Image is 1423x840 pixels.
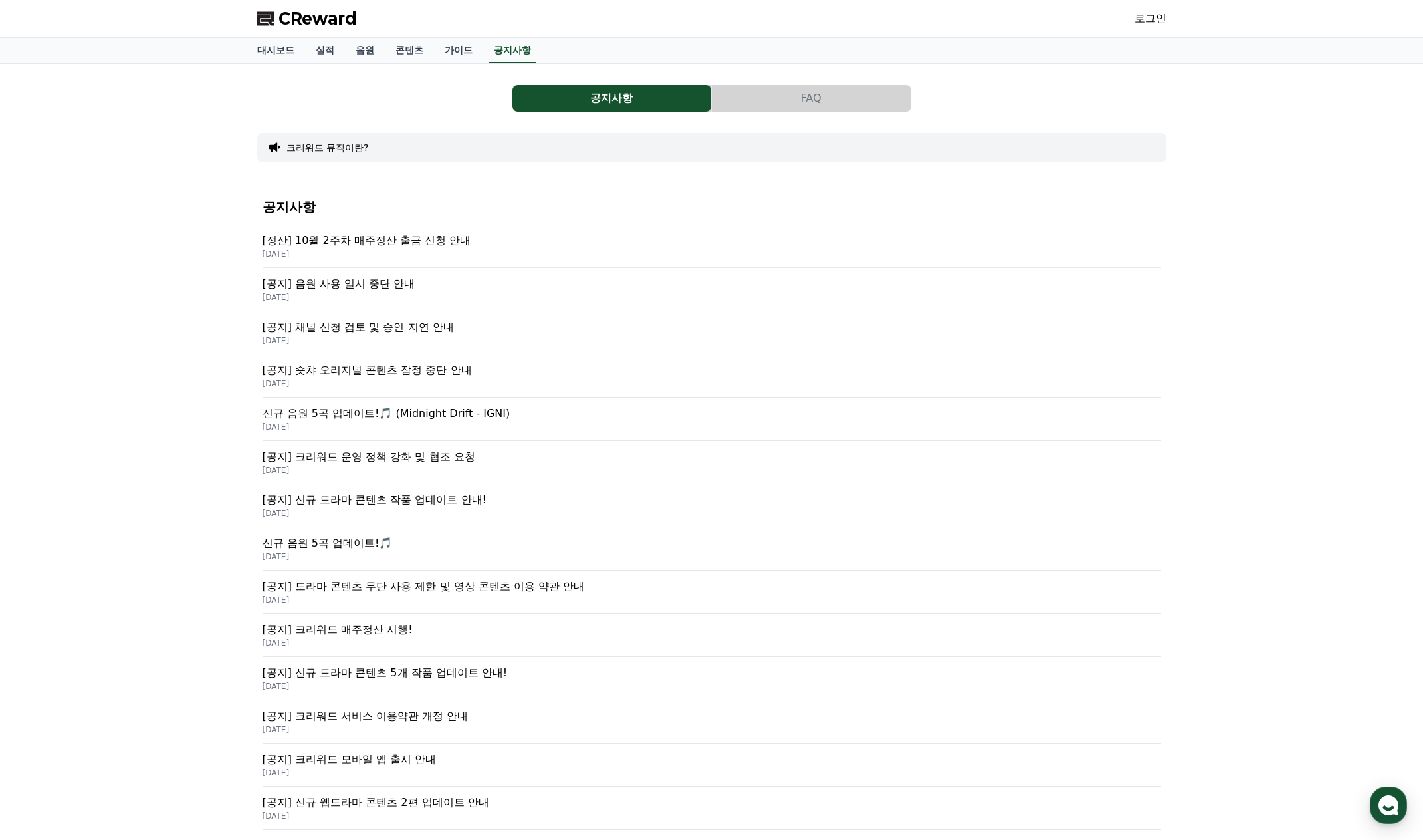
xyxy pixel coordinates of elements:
p: [공지] 드라마 콘텐츠 무단 사용 제한 및 영상 콘텐츠 이용 약관 안내 [263,579,1161,595]
span: CReward [278,8,357,29]
p: [공지] 신규 웹드라마 콘텐츠 2편 업데이트 안내 [263,795,1161,811]
p: [공지] 숏챠 오리지널 콘텐츠 잠정 중단 안내 [263,362,1161,378]
p: [DATE] [263,335,1161,346]
a: 로그인 [1135,11,1166,27]
a: 신규 음원 5곡 업데이트!🎵 (Midnight Drift - IGNI) [DATE] [263,398,1161,441]
p: [DATE] [263,249,1161,259]
a: [공지] 신규 드라마 콘텐츠 작품 업데이트 안내! [DATE] [263,484,1161,527]
p: [정산] 10월 2주차 매주정산 출금 신청 안내 [263,233,1161,249]
button: 공지사항 [512,85,711,112]
a: [공지] 크리워드 모바일 앱 출시 안내 [DATE] [263,744,1161,787]
p: [DATE] [263,292,1161,303]
p: [DATE] [263,638,1161,648]
a: [공지] 신규 웹드라마 콘텐츠 2편 업데이트 안내 [DATE] [263,787,1161,830]
p: [공지] 크리워드 서비스 이용약관 개정 안내 [263,708,1161,724]
a: [공지] 숏챠 오리지널 콘텐츠 잠정 중단 안내 [DATE] [263,354,1161,398]
a: 신규 음원 5곡 업데이트!🎵 [DATE] [263,527,1161,571]
a: 실적 [305,38,345,63]
p: [공지] 크리워드 매주정산 시행! [263,622,1161,638]
a: 콘텐츠 [385,38,434,63]
a: 대시보드 [247,38,305,63]
p: 신규 음원 5곡 업데이트!🎵 [263,535,1161,551]
p: [공지] 채널 신청 검토 및 승인 지연 안내 [263,319,1161,335]
p: 신규 음원 5곡 업데이트!🎵 (Midnight Drift - IGNI) [263,406,1161,422]
a: 설정 [171,422,255,455]
a: 공지사항 [489,38,536,63]
p: [DATE] [263,465,1161,476]
a: [공지] 채널 신청 검토 및 승인 지연 안내 [DATE] [263,311,1161,354]
p: [DATE] [263,378,1161,389]
p: [DATE] [263,768,1161,778]
a: [공지] 신규 드라마 콘텐츠 5개 작품 업데이트 안내! [DATE] [263,657,1161,700]
p: [DATE] [263,508,1161,519]
a: [공지] 음원 사용 일시 중단 안내 [DATE] [263,268,1161,311]
a: [공지] 크리워드 매주정산 시행! [DATE] [263,614,1161,657]
a: 음원 [345,38,385,63]
p: [DATE] [263,811,1161,821]
h4: 공지사항 [263,200,1161,214]
span: 설정 [205,442,221,452]
a: [공지] 크리워드 운영 정책 강화 및 협조 요청 [DATE] [263,441,1161,484]
p: [공지] 크리워드 운영 정책 강화 및 협조 요청 [263,449,1161,465]
p: [DATE] [263,551,1161,562]
span: 대화 [122,442,138,453]
button: FAQ [712,85,911,112]
a: 대화 [88,422,171,455]
p: [공지] 신규 드라마 콘텐츠 5개 작품 업데이트 안내! [263,665,1161,681]
p: [DATE] [263,422,1161,432]
a: [공지] 크리워드 서비스 이용약관 개정 안내 [DATE] [263,700,1161,744]
p: [DATE] [263,724,1161,735]
a: 가이드 [434,38,483,63]
a: CReward [257,8,357,29]
span: 홈 [42,442,50,452]
p: [공지] 크리워드 모바일 앱 출시 안내 [263,752,1161,768]
a: 홈 [4,422,88,455]
p: [DATE] [263,595,1161,605]
p: [DATE] [263,681,1161,692]
button: 크리워드 뮤직이란? [286,141,369,154]
p: [공지] 신규 드라마 콘텐츠 작품 업데이트 안내! [263,492,1161,508]
a: [공지] 드라마 콘텐츠 무단 사용 제한 및 영상 콘텐츠 이용 약관 안내 [DATE] [263,571,1161,614]
p: [공지] 음원 사용 일시 중단 안내 [263,276,1161,292]
a: [정산] 10월 2주차 매주정산 출금 신청 안내 [DATE] [263,225,1161,268]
